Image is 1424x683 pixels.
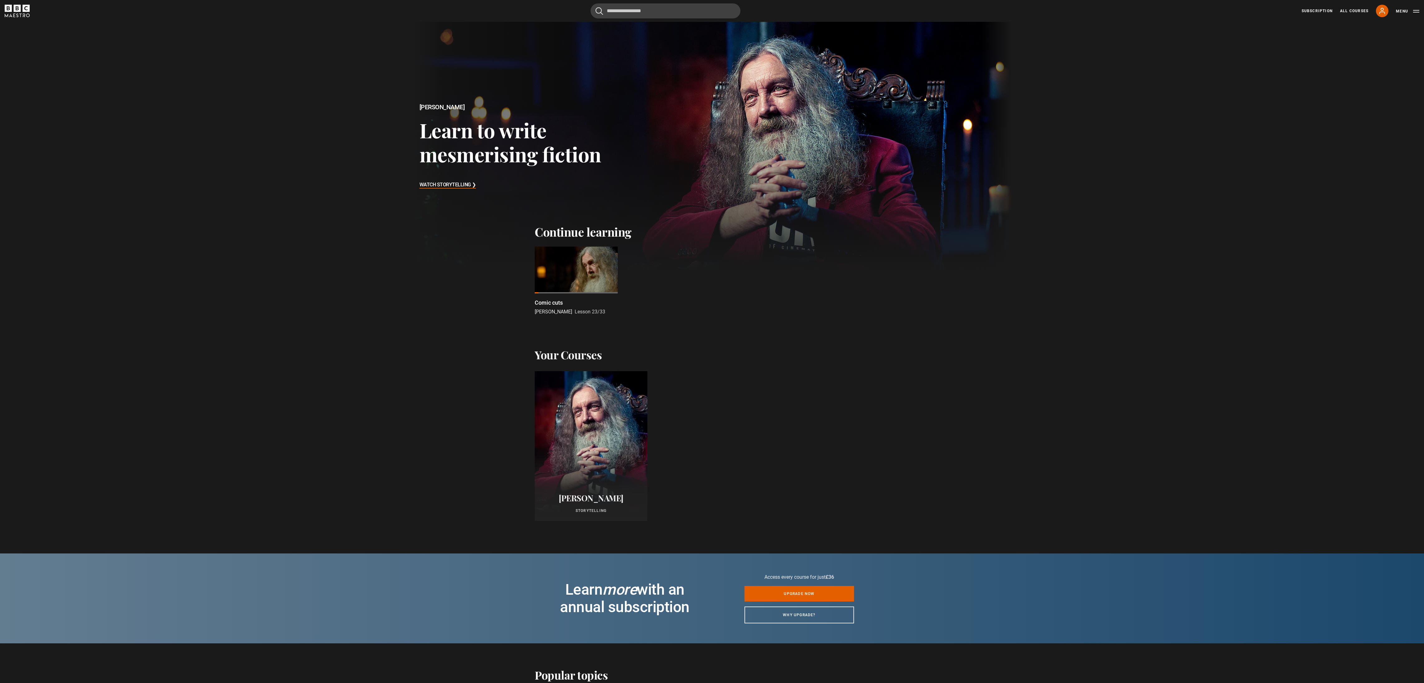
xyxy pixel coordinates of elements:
[535,298,563,307] p: Comic cuts
[744,586,854,602] a: Upgrade now
[535,348,602,361] h2: Your Courses
[420,104,652,111] h2: [PERSON_NAME]
[420,180,476,190] h3: Watch Storytelling ❯
[535,247,618,316] a: Comic cuts [PERSON_NAME] Lesson 23/33
[744,573,854,581] p: Access every course for just
[744,607,854,623] a: Why upgrade?
[826,574,834,580] span: £36
[591,3,740,18] input: Search
[602,581,637,598] i: more
[5,5,30,17] svg: BBC Maestro
[542,493,640,503] h2: [PERSON_NAME]
[1340,8,1368,14] a: All Courses
[535,309,572,315] span: [PERSON_NAME]
[420,118,652,166] h3: Learn to write mesmerising fiction
[542,508,640,513] p: Storytelling
[596,7,603,15] button: Submit the search query
[1396,8,1419,14] button: Toggle navigation
[1302,8,1333,14] a: Subscription
[535,668,608,681] h2: Popular topics
[412,22,1012,272] a: [PERSON_NAME] Learn to write mesmerising fiction Watch Storytelling ❯
[542,581,707,616] h2: Learn with an annual subscription
[575,309,605,315] span: Lesson 23/33
[535,371,647,521] a: [PERSON_NAME] Storytelling
[535,225,889,239] h2: Continue learning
